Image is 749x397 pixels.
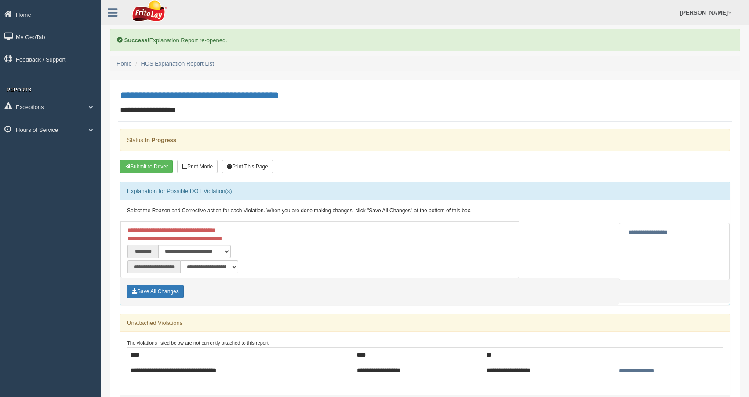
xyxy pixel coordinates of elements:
b: Success! [124,37,149,44]
a: HOS Explanation Report List [141,60,214,67]
button: Print Mode [177,160,218,173]
div: Explanation Report re-opened. [110,29,740,51]
small: The violations listed below are not currently attached to this report: [127,340,270,346]
a: Home [116,60,132,67]
button: Save [127,285,184,298]
div: Explanation for Possible DOT Violation(s) [120,182,730,200]
div: Select the Reason and Corrective action for each Violation. When you are done making changes, cli... [120,200,730,222]
button: Submit To Driver [120,160,173,173]
div: Unattached Violations [120,314,730,332]
button: Print This Page [222,160,273,173]
div: Status: [120,129,730,151]
strong: In Progress [145,137,176,143]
